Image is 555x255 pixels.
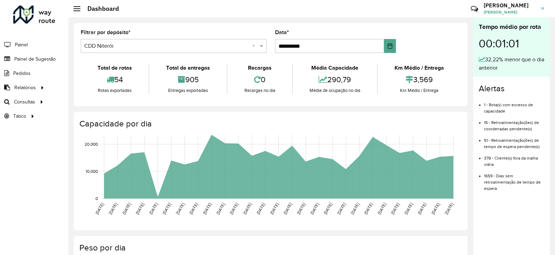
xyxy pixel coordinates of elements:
[148,202,158,215] text: [DATE]
[467,1,482,16] a: Contato Rápido
[275,28,289,37] label: Data
[484,168,544,192] li: 1659 - Dias sem retroalimentação de tempo de espera
[323,202,333,215] text: [DATE]
[377,202,387,215] text: [DATE]
[94,202,104,215] text: [DATE]
[295,64,375,72] div: Média Capacidade
[14,55,56,63] span: Painel de Sugestão
[95,196,98,201] text: 0
[83,87,147,94] div: Rotas exportadas
[80,5,119,13] h2: Dashboard
[283,202,293,215] text: [DATE]
[108,202,118,215] text: [DATE]
[135,202,145,215] text: [DATE]
[229,87,290,94] div: Recargas no dia
[430,202,440,215] text: [DATE]
[229,64,290,72] div: Recargas
[229,72,290,87] div: 0
[269,202,279,215] text: [DATE]
[83,64,147,72] div: Total de rotas
[81,28,131,37] label: Filtrar por depósito
[380,72,459,87] div: 3,569
[479,55,544,72] div: 32,22% menor que o dia anterior
[295,72,375,87] div: 290,79
[479,32,544,55] div: 00:01:01
[14,98,35,106] span: Consultas
[79,119,461,129] h4: Capacidade por dia
[13,113,26,120] span: Tático
[151,72,225,87] div: 905
[188,202,198,215] text: [DATE]
[13,70,31,77] span: Pedidos
[83,72,147,87] div: 54
[390,202,400,215] text: [DATE]
[252,42,258,50] span: Clear all
[175,202,185,215] text: [DATE]
[380,64,459,72] div: Km Médio / Entrega
[79,243,461,253] h4: Peso por dia
[350,202,360,215] text: [DATE]
[14,84,36,91] span: Relatórios
[479,84,544,94] h4: Alertas
[484,2,536,9] h3: [PERSON_NAME]
[384,39,396,53] button: Choose Date
[363,202,373,215] text: [DATE]
[122,202,132,215] text: [DATE]
[162,202,172,215] text: [DATE]
[336,202,346,215] text: [DATE]
[296,202,306,215] text: [DATE]
[295,87,375,94] div: Média de ocupação no dia
[417,202,427,215] text: [DATE]
[151,87,225,94] div: Entregas exportadas
[380,87,459,94] div: Km Médio / Entrega
[310,202,320,215] text: [DATE]
[484,9,536,15] span: [PERSON_NAME]
[229,202,239,215] text: [DATE]
[86,169,98,173] text: 10,000
[404,202,414,215] text: [DATE]
[151,64,225,72] div: Total de entregas
[15,41,28,48] span: Painel
[484,150,544,168] li: 378 - Cliente(s) fora da malha viária
[256,202,266,215] text: [DATE]
[216,202,226,215] text: [DATE]
[479,22,544,32] div: Tempo médio por rota
[242,202,252,215] text: [DATE]
[484,132,544,150] li: 51 - Retroalimentação(ões) de tempo de espera pendente(s)
[444,202,454,215] text: [DATE]
[202,202,212,215] text: [DATE]
[484,96,544,114] li: 1 - Rota(s) com excesso de capacidade
[85,142,98,146] text: 20,000
[484,114,544,132] li: 15 - Retroalimentação(ões) de coordenadas pendente(s)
